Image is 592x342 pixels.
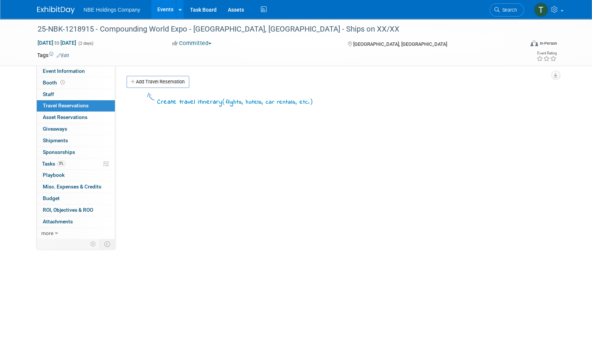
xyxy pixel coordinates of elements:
[127,76,189,88] a: Add Travel Reservation
[43,68,85,74] span: Event Information
[43,126,67,132] span: Giveaways
[37,51,69,59] td: Tags
[536,51,556,55] div: Event Rating
[530,40,538,46] img: Format-Inperson.png
[43,184,101,190] span: Misc. Expenses & Credits
[42,161,65,167] span: Tasks
[43,172,65,178] span: Playbook
[78,41,93,46] span: (2 days)
[37,216,115,227] a: Attachments
[534,3,548,17] img: Tim Wiersma
[37,205,115,216] a: ROI, Objectives & ROO
[37,89,115,100] a: Staff
[37,135,115,146] a: Shipments
[43,137,68,143] span: Shipments
[226,98,310,106] span: flights, hotels, car rentals, etc.
[37,193,115,204] a: Budget
[37,112,115,123] a: Asset Reservations
[37,170,115,181] a: Playbook
[53,40,60,46] span: to
[37,66,115,77] a: Event Information
[99,239,115,249] td: Toggle Event Tabs
[59,80,66,85] span: Booth not reserved yet
[43,80,66,86] span: Booth
[41,230,53,236] span: more
[35,23,513,36] div: 25-NBK-1218915 - Compounding World Expo - [GEOGRAPHIC_DATA], [GEOGRAPHIC_DATA] - Ships on XX/XX
[43,207,93,213] span: ROI, Objectives & ROO
[43,218,73,224] span: Attachments
[57,53,69,58] a: Edit
[37,158,115,170] a: Tasks0%
[43,149,75,155] span: Sponsorships
[37,147,115,158] a: Sponsorships
[87,239,100,249] td: Personalize Event Tab Strip
[170,39,214,47] button: Committed
[37,77,115,89] a: Booth
[480,39,557,50] div: Event Format
[157,97,313,107] div: Create travel itinerary
[500,7,517,13] span: Search
[37,181,115,193] a: Misc. Expenses & Credits
[43,114,87,120] span: Asset Reservations
[84,7,140,13] span: NBE Holdings Company
[57,161,65,166] span: 0%
[43,195,60,201] span: Budget
[310,98,313,105] span: )
[43,91,54,97] span: Staff
[539,41,557,46] div: In-Person
[37,39,77,46] span: [DATE] [DATE]
[37,6,75,14] img: ExhibitDay
[37,100,115,111] a: Travel Reservations
[37,124,115,135] a: Giveaways
[222,98,226,105] span: (
[37,228,115,239] a: more
[353,41,447,47] span: [GEOGRAPHIC_DATA], [GEOGRAPHIC_DATA]
[43,102,89,108] span: Travel Reservations
[490,3,524,17] a: Search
